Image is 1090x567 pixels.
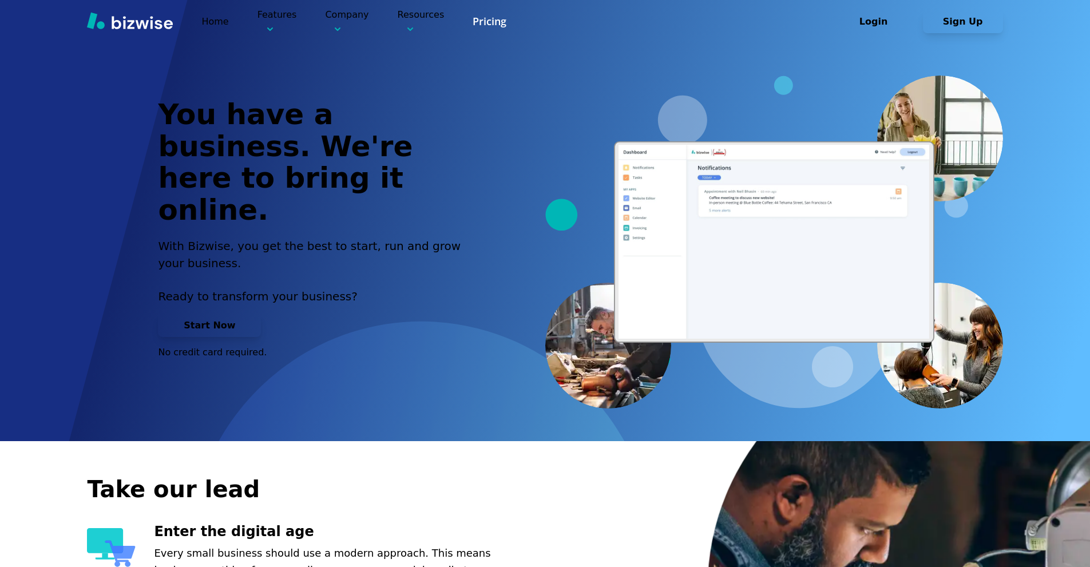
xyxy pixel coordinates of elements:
[158,314,261,337] button: Start Now
[158,346,474,359] p: No credit card required.
[87,12,173,29] img: Bizwise Logo
[87,474,945,505] h2: Take our lead
[325,8,368,35] p: Company
[473,14,506,29] a: Pricing
[923,10,1003,33] button: Sign Up
[923,16,1003,27] a: Sign Up
[834,16,923,27] a: Login
[398,8,445,35] p: Resources
[158,288,474,305] p: Ready to transform your business?
[87,528,136,567] img: Enter the digital age Icon
[158,320,261,331] a: Start Now
[158,99,474,226] h1: You have a business. We're here to bring it online.
[201,16,228,27] a: Home
[834,10,914,33] button: Login
[257,8,297,35] p: Features
[158,237,474,272] h2: With Bizwise, you get the best to start, run and grow your business.
[154,522,516,541] h3: Enter the digital age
